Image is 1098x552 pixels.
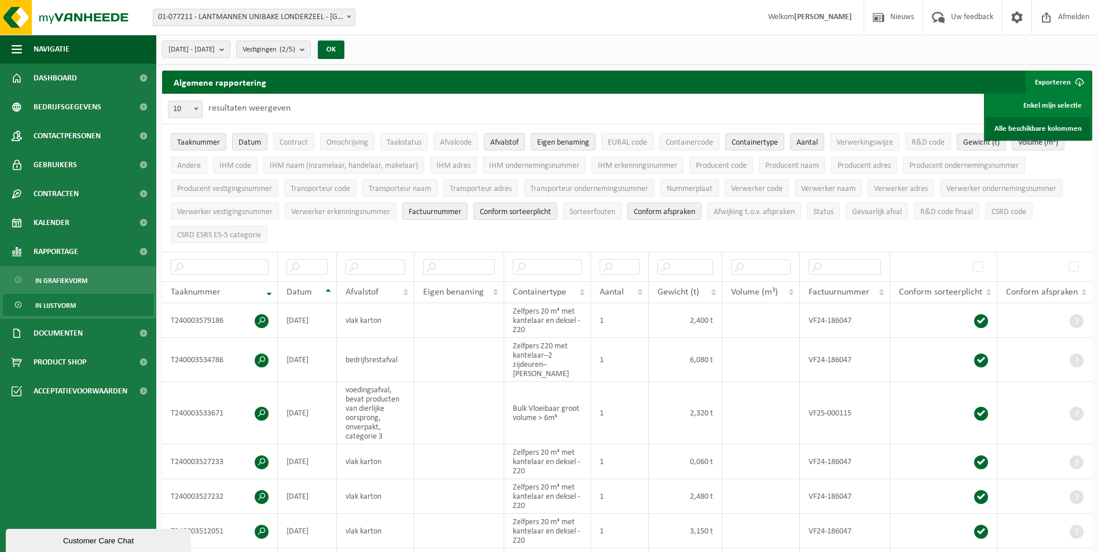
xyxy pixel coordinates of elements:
[337,303,414,338] td: vlak karton
[489,161,579,170] span: IHM ondernemingsnummer
[168,101,203,118] span: 10
[326,138,368,147] span: Omschrijving
[243,41,295,58] span: Vestigingen
[963,138,1000,147] span: Gewicht (t)
[649,382,722,444] td: 2,320 t
[627,203,702,220] button: Conform afspraken : Activate to sort
[759,156,825,174] button: Producent naamProducent naam: Activate to sort
[236,41,311,58] button: Vestigingen(2/5)
[985,203,1033,220] button: CSRD codeCSRD code: Activate to sort
[838,161,891,170] span: Producent adres
[809,288,869,297] span: Factuurnummer
[909,161,1019,170] span: Producent ondernemingsnummer
[591,382,649,444] td: 1
[504,382,591,444] td: Bulk Vloeibaar groot volume > 6m³
[402,203,468,220] button: FactuurnummerFactuurnummer: Activate to sort
[171,133,226,150] button: TaaknummerTaaknummer: Activate to remove sorting
[530,185,648,193] span: Transporteur ondernemingsnummer
[504,479,591,514] td: Zelfpers 20 m³ met kantelaar en deksel - Z20
[430,156,477,174] button: IHM adresIHM adres: Activate to sort
[531,133,596,150] button: Eigen benamingEigen benaming: Activate to sort
[278,514,337,549] td: [DATE]
[800,303,890,338] td: VF24-186047
[473,203,557,220] button: Conform sorteerplicht : Activate to sort
[608,138,647,147] span: EURAL code
[162,444,278,479] td: T240003527233
[177,185,272,193] span: Producent vestigingsnummer
[177,161,201,170] span: Andere
[483,156,586,174] button: IHM ondernemingsnummerIHM ondernemingsnummer: Activate to sort
[34,122,101,150] span: Contactpersonen
[162,514,278,549] td: T240003512051
[667,185,713,193] span: Nummerplaat
[171,288,221,297] span: Taaknummer
[991,208,1026,216] span: CSRD code
[162,71,278,94] h2: Algemene rapportering
[153,9,355,26] span: 01-077211 - LANTMANNEN UNIBAKE LONDERZEEL - LONDERZEEL
[563,203,622,220] button: SorteerfoutenSorteerfouten: Activate to sort
[649,479,722,514] td: 2,480 t
[874,185,928,193] span: Verwerker adres
[800,382,890,444] td: VF25-000115
[450,185,512,193] span: Transporteur adres
[34,319,83,348] span: Documenten
[171,226,267,243] button: CSRD ESRS E5-5 categorieCSRD ESRS E5-5 categorie: Activate to sort
[171,156,207,174] button: AndereAndere: Activate to sort
[3,269,153,291] a: In grafiekvorm
[436,161,471,170] span: IHM adres
[513,288,566,297] span: Containertype
[337,444,414,479] td: vlak karton
[920,208,973,216] span: R&D code finaal
[34,179,79,208] span: Contracten
[232,133,267,150] button: DatumDatum: Activate to sort
[592,156,684,174] button: IHM erkenningsnummerIHM erkenningsnummer: Activate to sort
[238,138,261,147] span: Datum
[634,208,695,216] span: Conform afspraken
[318,41,344,59] button: OK
[346,288,379,297] span: Afvalstof
[696,161,747,170] span: Producent code
[591,338,649,382] td: 1
[1012,133,1064,150] button: Volume (m³)Volume (m³): Activate to sort
[291,208,390,216] span: Verwerker erkenningsnummer
[725,133,784,150] button: ContainertypeContainertype: Activate to sort
[830,133,899,150] button: VerwerkingswijzeVerwerkingswijze: Activate to sort
[34,237,78,266] span: Rapportage
[504,338,591,382] td: Zelfpers Z20 met kantelaar–2 zijdeuren–[PERSON_NAME]
[280,46,295,53] count: (2/5)
[1006,288,1078,297] span: Conform afspraken
[591,514,649,549] td: 1
[35,270,87,292] span: In grafiekvorm
[273,133,314,150] button: ContractContract: Activate to sort
[591,444,649,479] td: 1
[291,185,350,193] span: Transporteur code
[162,382,278,444] td: T240003533671
[208,104,291,113] label: resultaten weergeven
[801,185,855,193] span: Verwerker naam
[263,156,424,174] button: IHM naam (inzamelaar, handelaar, makelaar)IHM naam (inzamelaar, handelaar, makelaar): Activate to...
[337,382,414,444] td: voedingsafval, bevat producten van dierlijke oorsprong, onverpakt, categorie 3
[905,133,951,150] button: R&D codeR&amp;D code: Activate to sort
[831,156,897,174] button: Producent adresProducent adres: Activate to sort
[337,479,414,514] td: vlak karton
[3,294,153,316] a: In lijstvorm
[278,479,337,514] td: [DATE]
[337,338,414,382] td: bedrijfsrestafval
[278,338,337,382] td: [DATE]
[800,479,890,514] td: VF24-186047
[800,514,890,549] td: VF24-186047
[35,295,76,317] span: In lijstvorm
[660,179,719,197] button: NummerplaatNummerplaat: Activate to sort
[649,444,722,479] td: 0,060 t
[765,161,819,170] span: Producent naam
[707,203,801,220] button: Afwijking t.o.v. afsprakenAfwijking t.o.v. afspraken: Activate to sort
[6,527,193,552] iframe: chat widget
[666,138,713,147] span: Containercode
[537,138,589,147] span: Eigen benaming
[598,161,677,170] span: IHM erkenningsnummer
[387,138,421,147] span: Taakstatus
[504,444,591,479] td: Zelfpers 20 m³ met kantelaar en deksel - Z20
[490,138,519,147] span: Afvalstof
[914,203,979,220] button: R&D code finaalR&amp;D code finaal: Activate to sort
[423,288,484,297] span: Eigen benaming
